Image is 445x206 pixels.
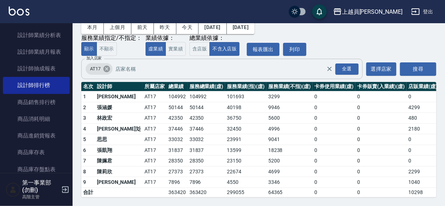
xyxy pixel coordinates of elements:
[9,7,29,16] img: Logo
[407,177,439,188] td: 1040
[313,113,355,124] td: 0
[95,166,143,177] td: 陳莉欣
[143,166,167,177] td: AT17
[199,21,226,34] button: [DATE]
[143,123,167,134] td: AT17
[146,34,186,42] div: 業績依據：
[188,113,225,124] td: 42350
[167,134,188,145] td: 33032
[266,113,313,124] td: 5600
[266,188,313,197] td: 64365
[266,166,313,177] td: 4699
[143,134,167,145] td: AT17
[225,102,266,113] td: 40198
[83,126,86,132] span: 4
[225,156,266,166] td: 23150
[167,177,188,188] td: 7896
[95,177,143,188] td: [PERSON_NAME]
[83,104,86,110] span: 2
[188,156,225,166] td: 28350
[95,134,143,145] td: 思思
[81,188,95,197] td: 合計
[313,188,355,197] td: 0
[3,44,70,60] a: 設計師業績月報表
[3,111,70,127] a: 商品消耗明細
[167,145,188,156] td: 31837
[143,145,167,156] td: AT17
[266,102,313,113] td: 9946
[83,115,86,121] span: 3
[312,4,327,19] button: save
[407,113,439,124] td: 480
[355,91,407,102] td: 0
[81,42,97,56] button: 顯示
[313,156,355,166] td: 0
[313,91,355,102] td: 0
[355,156,407,166] td: 0
[95,113,143,124] td: 林政宏
[81,34,142,42] div: 服務業績指定/不指定：
[407,166,439,177] td: 2299
[83,147,86,153] span: 6
[22,194,59,200] p: 高階主管
[114,63,339,75] input: 店家名稱
[407,188,439,197] td: 10298
[408,5,436,18] button: 登出
[342,7,403,16] div: 上越員[PERSON_NAME]
[355,102,407,113] td: 0
[189,34,243,42] div: 總業績依據：
[355,166,407,177] td: 0
[95,156,143,166] td: 陳姵君
[86,63,113,75] div: AT17
[225,123,266,134] td: 32450
[313,134,355,145] td: 0
[3,77,70,94] a: 設計師排行榜
[86,65,105,73] span: AT17
[95,123,143,134] td: [PERSON_NAME]彣
[143,156,167,166] td: AT17
[95,91,143,102] td: [PERSON_NAME]
[166,42,186,56] button: 實業績
[3,161,70,178] a: 商品庫存盤點表
[407,156,439,166] td: 0
[3,144,70,161] a: 商品庫存表
[83,94,86,99] span: 1
[407,102,439,113] td: 4299
[154,21,176,34] button: 昨天
[176,21,199,34] button: 今天
[313,177,355,188] td: 0
[81,82,95,91] th: 名次
[97,42,117,56] button: 不顯示
[167,91,188,102] td: 104992
[225,166,266,177] td: 22674
[225,82,266,91] th: 服務業績(指)(虛)
[188,123,225,134] td: 37446
[167,188,188,197] td: 363420
[167,166,188,177] td: 27373
[188,82,225,91] th: 服務總業績(虛)
[143,177,167,188] td: AT17
[131,21,154,34] button: 前天
[167,82,188,91] th: 總業績
[225,145,266,156] td: 13599
[227,21,254,34] button: [DATE]
[400,62,436,76] button: 搜尋
[81,21,104,34] button: 本月
[83,169,86,174] span: 8
[83,136,86,142] span: 5
[22,179,59,194] h5: 第一事業部 (勿刪)
[313,102,355,113] td: 0
[355,145,407,156] td: 0
[334,62,360,76] button: Open
[225,188,266,197] td: 299055
[407,91,439,102] td: 0
[104,21,131,34] button: 上個月
[266,123,313,134] td: 4996
[83,158,86,164] span: 7
[407,82,439,91] th: 店販業績(虛)
[95,145,143,156] td: 張凱翔
[167,113,188,124] td: 42350
[86,55,102,61] label: 加入店家
[225,91,266,102] td: 101693
[188,145,225,156] td: 31837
